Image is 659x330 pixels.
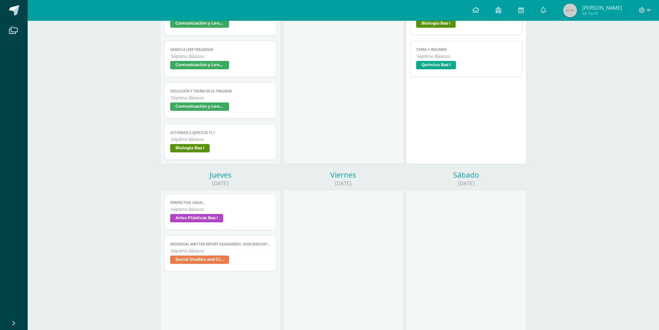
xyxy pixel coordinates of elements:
span: Comunicación y Lenguage Bas I [170,19,229,28]
span: Perspectiva lineal [170,200,271,205]
img: 45x45 [563,3,577,17]
a: Vamos a leer tragedias!Séptimo BásicosComunicación y Lenguage Bas I [164,41,277,77]
span: Comunicación y Lenguage Bas I [170,102,229,111]
div: Sábado [406,170,527,180]
span: Séptimo Básicos [171,206,271,212]
span: Biología Bas I [416,19,456,28]
span: Evolución y teoría de la tragedia [170,89,271,93]
span: Actividad 2: Ejercicio 17.1 [170,131,271,135]
span: Artes Plásticas Bas I [170,214,223,222]
span: Séptimo Básicos [417,53,517,59]
span: Comunicación y Lenguage Bas I [170,61,229,69]
span: [PERSON_NAME] [582,4,622,11]
span: Séptimo Básicos [171,248,271,254]
a: Actividad 2: Ejercicio 17.1Séptimo BásicosBiología Bas I [164,124,277,160]
span: Individual Written Report Assignment: How Innovation Is Helping [GEOGRAPHIC_DATA] Grow [170,242,271,247]
span: Mi Perfil [582,10,622,16]
span: Séptimo Básicos [171,53,271,59]
div: [DATE] [160,180,281,187]
div: [DATE] [406,180,527,187]
a: Perspectiva linealSéptimo BásicosArtes Plásticas Bas I [164,194,277,230]
span: Biología Bas I [170,144,210,152]
span: Tarea 1: Resumen [416,47,517,52]
span: Séptimo Básicos [171,136,271,142]
span: Séptimo Básicos [171,95,271,101]
a: Individual Written Report Assignment: How Innovation Is Helping [GEOGRAPHIC_DATA] GrowSéptimo Bás... [164,235,277,271]
span: Social Studies and Civics I [170,256,229,264]
a: Evolución y teoría de la tragediaSéptimo BásicosComunicación y Lenguage Bas I [164,82,277,118]
a: Tarea 1: ResumenSéptimo BásicosQuímica Bas I [410,41,523,77]
div: Jueves [160,170,281,180]
span: Química Bas I [416,61,456,69]
div: [DATE] [283,180,404,187]
div: Viernes [283,170,404,180]
span: Vamos a leer tragedias! [170,47,271,52]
